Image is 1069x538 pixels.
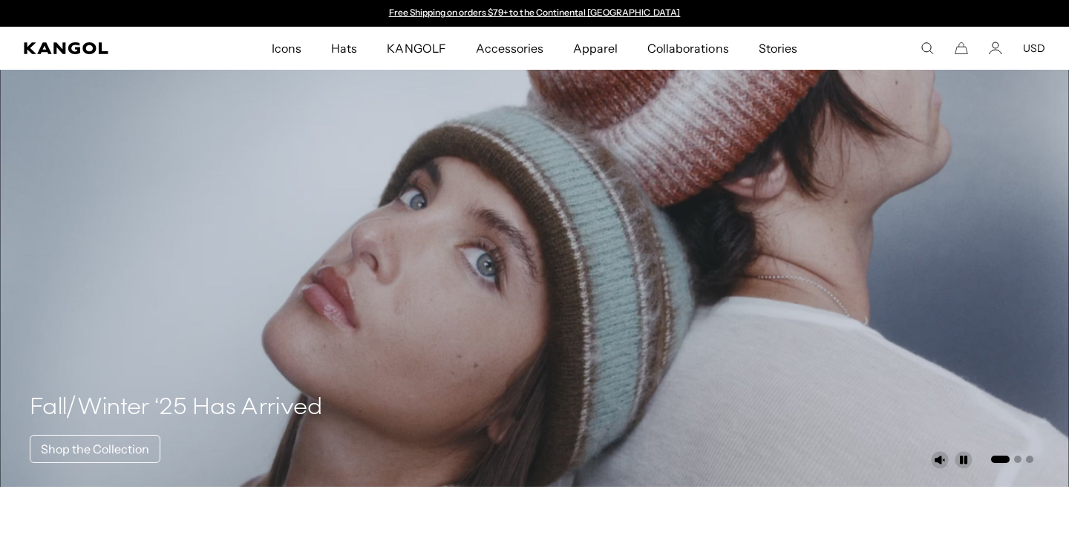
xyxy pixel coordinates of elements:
[558,27,632,70] a: Apparel
[30,435,160,463] a: Shop the Collection
[476,27,543,70] span: Accessories
[955,451,972,469] button: Pause
[1014,456,1021,463] button: Go to slide 2
[382,7,687,19] div: 1 of 2
[387,27,445,70] span: KANGOLF
[1026,456,1033,463] button: Go to slide 3
[24,42,179,54] a: Kangol
[316,27,372,70] a: Hats
[382,7,687,19] div: Announcement
[30,393,323,423] h4: Fall/Winter ‘25 Has Arrived
[647,27,728,70] span: Collaborations
[389,7,681,18] a: Free Shipping on orders $79+ to the Continental [GEOGRAPHIC_DATA]
[931,451,949,469] button: Unmute
[1023,42,1045,55] button: USD
[759,27,797,70] span: Stories
[382,7,687,19] slideshow-component: Announcement bar
[990,453,1033,465] ul: Select a slide to show
[272,27,301,70] span: Icons
[632,27,743,70] a: Collaborations
[257,27,316,70] a: Icons
[372,27,460,70] a: KANGOLF
[991,456,1010,463] button: Go to slide 1
[921,42,934,55] summary: Search here
[744,27,812,70] a: Stories
[989,42,1002,55] a: Account
[955,42,968,55] button: Cart
[331,27,357,70] span: Hats
[461,27,558,70] a: Accessories
[573,27,618,70] span: Apparel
